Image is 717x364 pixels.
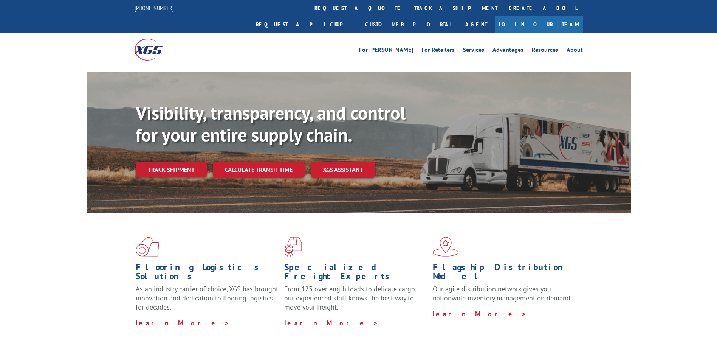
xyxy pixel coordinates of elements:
a: Advantages [492,47,523,55]
h1: Specialized Freight Experts [284,263,427,285]
a: [PHONE_NUMBER] [135,4,174,12]
a: Learn More > [433,310,527,318]
a: XGS ASSISTANT [311,162,375,178]
span: Our agile distribution network gives you nationwide inventory management on demand. [433,285,572,302]
a: Customer Portal [359,16,458,33]
a: Services [463,47,484,55]
a: Request a pickup [250,16,359,33]
a: Resources [532,47,558,55]
img: xgs-icon-total-supply-chain-intelligence-red [136,237,159,257]
h1: Flooring Logistics Solutions [136,263,279,285]
a: For Retailers [421,47,455,55]
a: Learn More > [136,319,230,327]
h1: Flagship Distribution Model [433,263,576,285]
a: Track shipment [136,162,207,177]
b: Visibility, transparency, and control for your entire supply chain. [136,101,406,146]
a: Join Our Team [495,16,583,33]
a: For [PERSON_NAME] [359,47,413,55]
a: Agent [458,16,495,33]
a: Learn More > [284,319,378,327]
span: As an industry carrier of choice, XGS has brought innovation and dedication to flooring logistics... [136,285,278,311]
p: From 123 overlength loads to delicate cargo, our experienced staff knows the best way to move you... [284,285,427,318]
img: xgs-icon-flagship-distribution-model-red [433,237,459,257]
a: About [567,47,583,55]
img: xgs-icon-focused-on-flooring-red [284,237,302,257]
a: Calculate transit time [213,162,305,178]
